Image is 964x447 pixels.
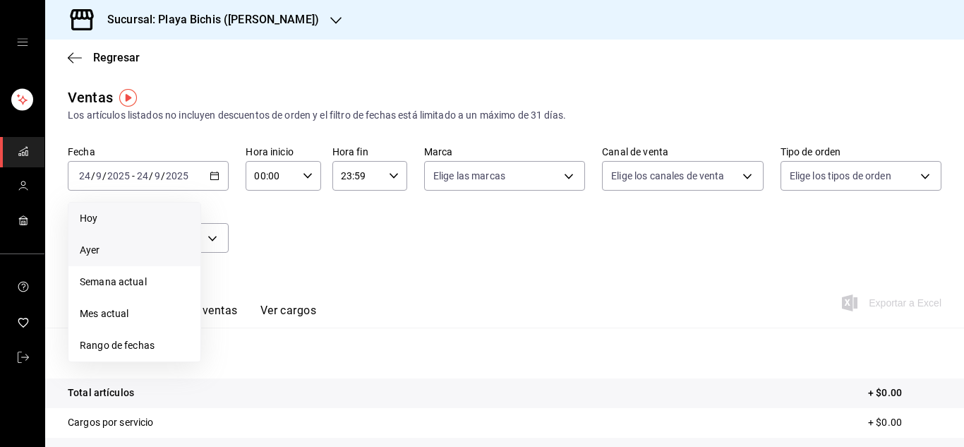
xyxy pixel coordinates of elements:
span: / [102,170,107,181]
label: Canal de venta [602,147,763,157]
div: navigation tabs [90,304,316,328]
span: Elige las marcas [433,169,505,183]
button: Regresar [68,51,140,64]
label: Hora fin [332,147,407,157]
p: + $0.00 [868,415,941,430]
p: Resumen [68,345,941,362]
span: / [91,170,95,181]
span: / [161,170,165,181]
input: -- [154,170,161,181]
p: + $0.00 [868,386,941,400]
span: Ayer [80,243,189,258]
label: Tipo de orden [781,147,941,157]
span: Hoy [80,211,189,226]
div: Los artículos listados no incluyen descuentos de orden y el filtro de fechas está limitado a un m... [68,108,941,123]
input: -- [95,170,102,181]
button: open drawer [17,37,28,48]
label: Fecha [68,147,229,157]
p: Total artículos [68,386,134,400]
label: Hora inicio [246,147,320,157]
span: Elige los tipos de orden [790,169,891,183]
input: -- [78,170,91,181]
input: ---- [165,170,189,181]
input: ---- [107,170,131,181]
p: Cargos por servicio [68,415,154,430]
img: Tooltip marker [119,89,137,107]
span: / [149,170,153,181]
button: Ver cargos [260,304,317,328]
div: Ventas [68,87,113,108]
button: Ver ventas [182,304,238,328]
input: -- [136,170,149,181]
label: Marca [424,147,585,157]
span: Regresar [93,51,140,64]
span: Elige los canales de venta [611,169,724,183]
span: Mes actual [80,306,189,321]
span: Semana actual [80,275,189,290]
span: - [132,170,135,181]
span: Rango de fechas [80,338,189,353]
h3: Sucursal: Playa Bichis ([PERSON_NAME]) [96,11,319,28]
